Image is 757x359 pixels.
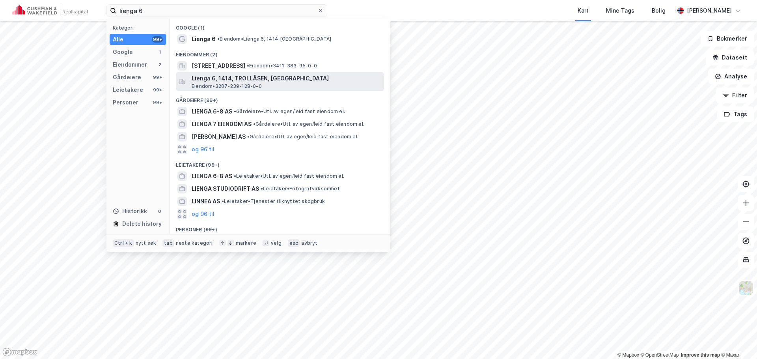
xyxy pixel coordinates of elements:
[681,352,720,358] a: Improve this map
[113,73,141,82] div: Gårdeiere
[157,49,163,55] div: 1
[718,321,757,359] iframe: Chat Widget
[738,281,753,296] img: Z
[606,6,634,15] div: Mine Tags
[261,186,263,192] span: •
[261,186,340,192] span: Leietaker • Fotografvirksomhet
[247,63,249,69] span: •
[192,209,214,219] button: og 96 til
[717,106,754,122] button: Tags
[234,173,344,179] span: Leietaker • Utl. av egen/leid fast eiendom el.
[113,35,123,44] div: Alle
[192,34,216,44] span: Lienga 6
[152,87,163,93] div: 99+
[113,47,133,57] div: Google
[217,36,331,42] span: Eiendom • Lienga 6, 1414 [GEOGRAPHIC_DATA]
[122,219,162,229] div: Delete history
[192,107,232,116] span: LIENGA 6-8 AS
[192,74,381,83] span: Lienga 6, 1414, TROLLÅSEN, [GEOGRAPHIC_DATA]
[641,352,679,358] a: OpenStreetMap
[116,5,317,17] input: Søk på adresse, matrikkel, gårdeiere, leietakere eller personer
[687,6,732,15] div: [PERSON_NAME]
[170,220,390,234] div: Personer (99+)
[288,239,300,247] div: esc
[152,74,163,80] div: 99+
[247,134,358,140] span: Gårdeiere • Utl. av egen/leid fast eiendom el.
[157,208,163,214] div: 0
[170,19,390,33] div: Google (1)
[113,60,147,69] div: Eiendommer
[136,240,157,246] div: nytt søk
[234,108,236,114] span: •
[617,352,639,358] a: Mapbox
[701,31,754,47] button: Bokmerker
[253,121,255,127] span: •
[217,36,220,42] span: •
[192,132,246,141] span: [PERSON_NAME] AS
[113,206,147,216] div: Historikk
[234,173,236,179] span: •
[247,134,250,140] span: •
[13,5,88,16] img: cushman-wakefield-realkapital-logo.202ea83816669bd177139c58696a8fa1.svg
[152,99,163,106] div: 99+
[192,184,259,193] span: LIENGA STUDIODRIFT AS
[113,98,138,107] div: Personer
[176,240,213,246] div: neste kategori
[718,321,757,359] div: Kontrollprogram for chat
[157,61,163,68] div: 2
[170,156,390,170] div: Leietakere (99+)
[113,25,166,31] div: Kategori
[706,50,754,65] button: Datasett
[301,240,317,246] div: avbryt
[192,83,262,89] span: Eiendom • 3207-239-128-0-0
[234,108,345,115] span: Gårdeiere • Utl. av egen/leid fast eiendom el.
[192,61,245,71] span: [STREET_ADDRESS]
[113,85,143,95] div: Leietakere
[2,348,37,357] a: Mapbox homepage
[222,198,325,205] span: Leietaker • Tjenester tilknyttet skogbruk
[253,121,364,127] span: Gårdeiere • Utl. av egen/leid fast eiendom el.
[162,239,174,247] div: tab
[170,91,390,105] div: Gårdeiere (99+)
[222,198,224,204] span: •
[192,145,214,154] button: og 96 til
[708,69,754,84] button: Analyse
[236,240,256,246] div: markere
[152,36,163,43] div: 99+
[192,197,220,206] span: LINNEA AS
[113,239,134,247] div: Ctrl + k
[271,240,282,246] div: velg
[247,63,317,69] span: Eiendom • 3411-383-95-0-0
[716,87,754,103] button: Filter
[578,6,589,15] div: Kart
[170,45,390,60] div: Eiendommer (2)
[192,119,252,129] span: LIENGA 7 EIENDOM AS
[652,6,666,15] div: Bolig
[192,171,232,181] span: LIENGA 6-8 AS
